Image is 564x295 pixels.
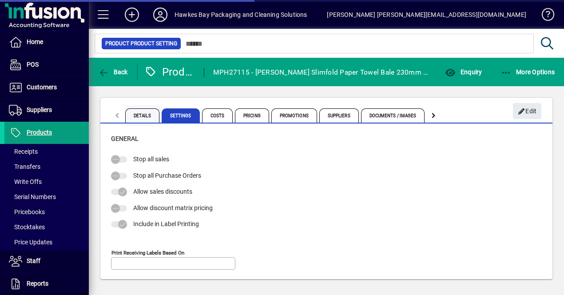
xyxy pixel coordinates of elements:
[4,273,89,295] a: Reports
[9,239,52,246] span: Price Updates
[518,104,537,119] span: Edit
[27,280,48,287] span: Reports
[4,76,89,99] a: Customers
[162,108,200,123] span: Settings
[118,7,146,23] button: Add
[96,64,130,80] button: Back
[445,68,482,76] span: Enquiry
[327,8,526,22] div: [PERSON_NAME] [PERSON_NAME][EMAIL_ADDRESS][DOMAIN_NAME]
[133,172,201,179] span: Stop all Purchase Orders
[235,108,269,123] span: Pricing
[4,204,89,219] a: Pricebooks
[4,144,89,159] a: Receipts
[9,178,42,185] span: Write Offs
[111,135,139,142] span: General
[175,8,307,22] div: Hawkes Bay Packaging and Cleaning Solutions
[4,54,89,76] a: POS
[133,220,199,227] span: Include in Label Printing
[4,99,89,121] a: Suppliers
[361,108,425,123] span: Documents / Images
[4,219,89,235] a: Stocktakes
[27,257,40,264] span: Staff
[9,223,45,231] span: Stocktakes
[89,64,138,80] app-page-header-button: Back
[213,65,429,80] div: MPH27115 - [PERSON_NAME] Slimfold Paper Towel Bale 230mm X 230mm
[98,68,128,76] span: Back
[111,249,184,255] mat-label: Print Receiving Labels Based On
[27,84,57,91] span: Customers
[443,64,484,80] button: Enquiry
[105,39,177,48] span: Product Product Setting
[27,61,39,68] span: POS
[27,106,52,113] span: Suppliers
[513,103,541,119] button: Edit
[501,68,555,76] span: More Options
[319,108,359,123] span: Suppliers
[535,2,553,31] a: Knowledge Base
[9,193,56,200] span: Serial Numbers
[133,155,169,163] span: Stop all sales
[4,31,89,53] a: Home
[4,235,89,250] a: Price Updates
[133,204,213,211] span: Allow discount matrix pricing
[271,108,317,123] span: Promotions
[4,174,89,189] a: Write Offs
[9,163,40,170] span: Transfers
[202,108,233,123] span: Costs
[27,38,43,45] span: Home
[144,65,195,79] div: Product
[125,108,159,123] span: Details
[4,250,89,272] a: Staff
[4,159,89,174] a: Transfers
[4,189,89,204] a: Serial Numbers
[133,188,192,195] span: Allow sales discounts
[499,64,557,80] button: More Options
[27,129,52,136] span: Products
[9,208,45,215] span: Pricebooks
[146,7,175,23] button: Profile
[9,148,38,155] span: Receipts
